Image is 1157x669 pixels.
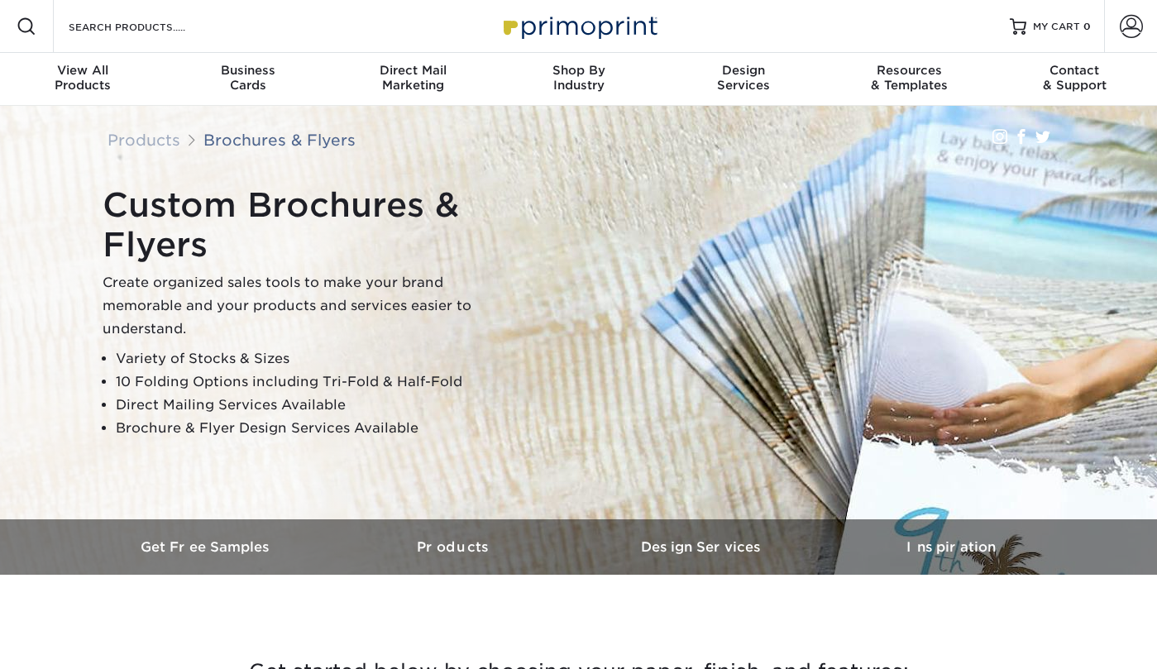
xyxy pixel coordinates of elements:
span: 0 [1083,21,1091,32]
a: Get Free Samples [83,519,331,575]
a: Brochures & Flyers [203,131,356,149]
a: Inspiration [827,519,1075,575]
li: 10 Folding Options including Tri-Fold & Half-Fold [116,370,516,394]
li: Brochure & Flyer Design Services Available [116,417,516,440]
a: Design Services [579,519,827,575]
img: Primoprint [496,8,662,44]
div: Marketing [331,63,496,93]
h1: Custom Brochures & Flyers [103,185,516,265]
span: Contact [992,63,1157,78]
div: Services [661,63,826,93]
a: Products [331,519,579,575]
span: Design [661,63,826,78]
h3: Products [331,539,579,555]
a: DesignServices [661,53,826,106]
a: BusinessCards [165,53,331,106]
span: Business [165,63,331,78]
a: Contact& Support [992,53,1157,106]
iframe: Google Customer Reviews [4,619,141,663]
div: Industry [496,63,662,93]
span: MY CART [1033,20,1080,34]
a: Direct MailMarketing [331,53,496,106]
span: Shop By [496,63,662,78]
a: Shop ByIndustry [496,53,662,106]
h3: Get Free Samples [83,539,331,555]
div: & Support [992,63,1157,93]
div: & Templates [826,63,992,93]
input: SEARCH PRODUCTS..... [67,17,228,36]
li: Variety of Stocks & Sizes [116,347,516,370]
a: Products [108,131,180,149]
h3: Inspiration [827,539,1075,555]
h3: Design Services [579,539,827,555]
div: Cards [165,63,331,93]
a: Resources& Templates [826,53,992,106]
p: Create organized sales tools to make your brand memorable and your products and services easier t... [103,271,516,341]
span: Direct Mail [331,63,496,78]
span: Resources [826,63,992,78]
li: Direct Mailing Services Available [116,394,516,417]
